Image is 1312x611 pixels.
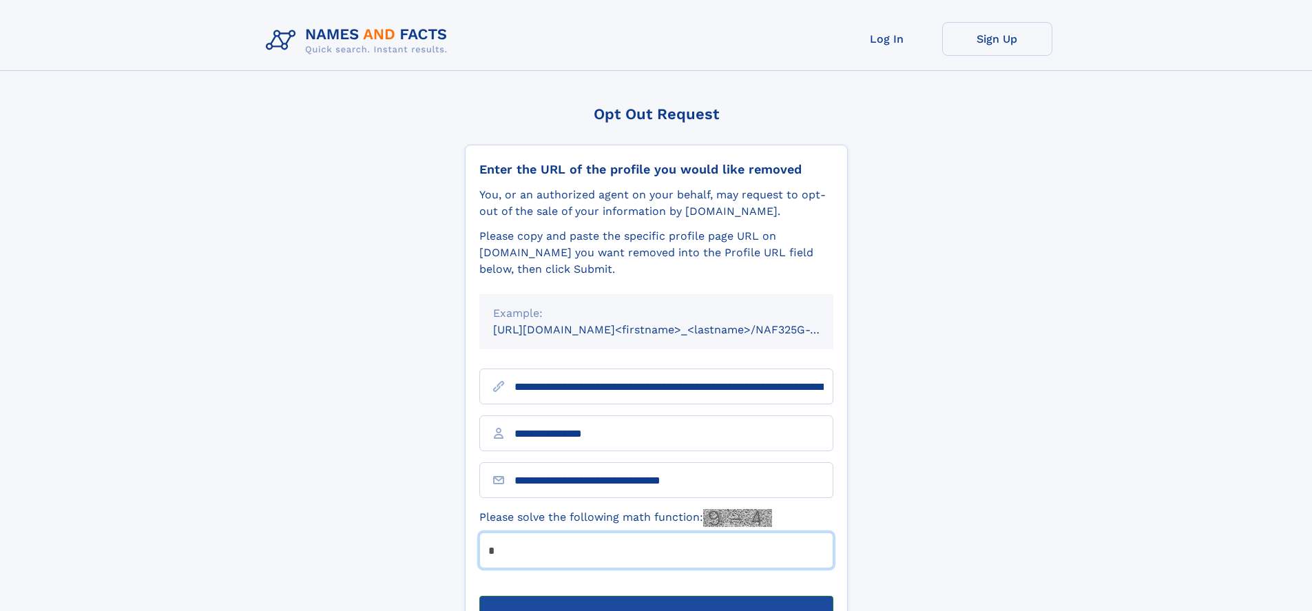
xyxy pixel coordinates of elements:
[832,22,942,56] a: Log In
[479,187,833,220] div: You, or an authorized agent on your behalf, may request to opt-out of the sale of your informatio...
[260,22,459,59] img: Logo Names and Facts
[942,22,1052,56] a: Sign Up
[479,509,772,527] label: Please solve the following math function:
[493,323,860,336] small: [URL][DOMAIN_NAME]<firstname>_<lastname>/NAF325G-xxxxxxxx
[493,305,820,322] div: Example:
[479,228,833,278] div: Please copy and paste the specific profile page URL on [DOMAIN_NAME] you want removed into the Pr...
[465,105,848,123] div: Opt Out Request
[479,162,833,177] div: Enter the URL of the profile you would like removed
